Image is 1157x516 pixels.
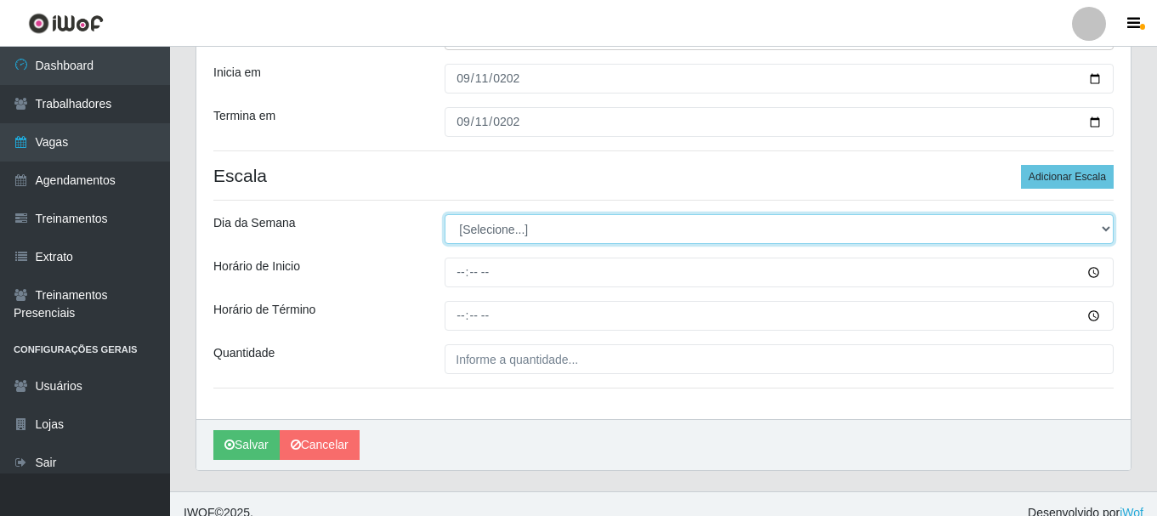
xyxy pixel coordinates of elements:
[213,214,296,232] label: Dia da Semana
[213,430,280,460] button: Salvar
[445,344,1114,374] input: Informe a quantidade...
[213,258,300,275] label: Horário de Inicio
[28,13,104,34] img: CoreUI Logo
[445,107,1114,137] input: 00/00/0000
[213,107,275,125] label: Termina em
[213,64,261,82] label: Inicia em
[1021,165,1114,189] button: Adicionar Escala
[213,301,315,319] label: Horário de Término
[445,301,1114,331] input: 00:00
[280,430,360,460] a: Cancelar
[213,344,275,362] label: Quantidade
[445,64,1114,94] input: 00/00/0000
[445,258,1114,287] input: 00:00
[213,165,1114,186] h4: Escala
